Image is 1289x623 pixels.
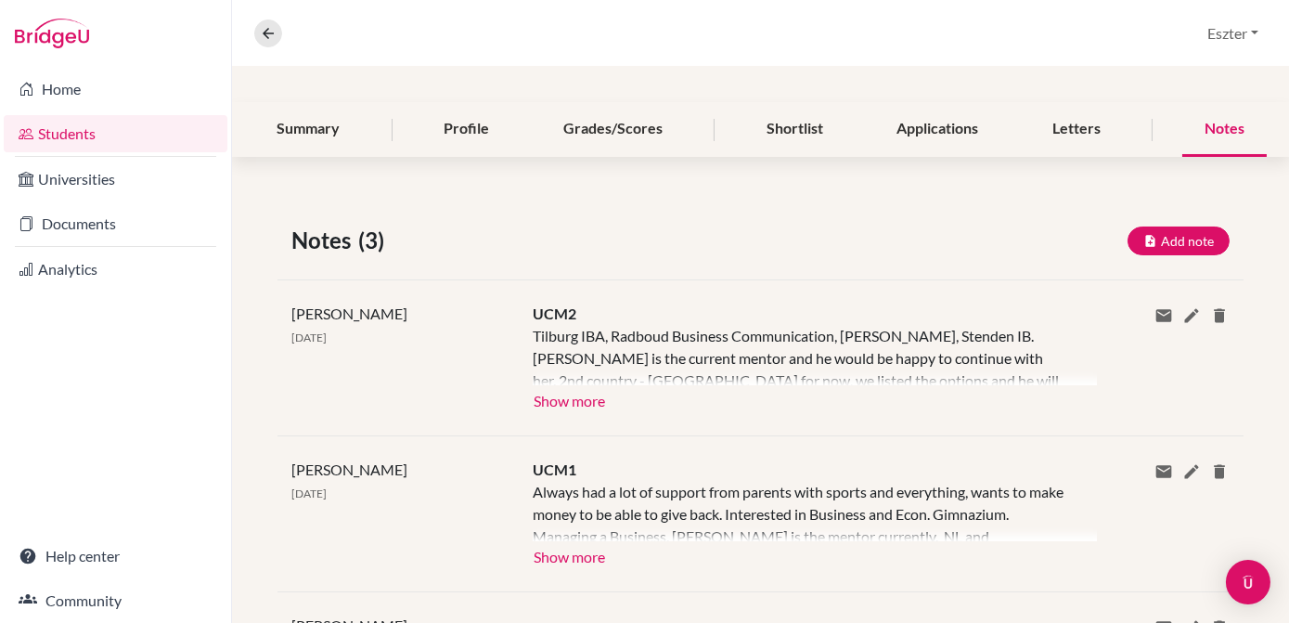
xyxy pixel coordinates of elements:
span: [PERSON_NAME] [291,461,407,478]
div: Profile [421,102,511,157]
a: Community [4,582,227,619]
div: Tilburg IBA, Radboud Business Communication, [PERSON_NAME], Stenden IB. [PERSON_NAME] is the curr... [533,325,1068,385]
a: Help center [4,538,227,575]
a: Analytics [4,251,227,288]
button: Add note [1128,227,1230,255]
div: Notes [1182,102,1267,157]
button: Show more [533,541,606,569]
div: Grades/Scores [541,102,685,157]
span: [PERSON_NAME] [291,305,407,322]
a: Documents [4,205,227,242]
a: Students [4,115,227,152]
button: Show more [533,385,606,413]
span: Notes [291,224,358,257]
div: Shortlist [744,102,845,157]
span: UCM1 [533,461,576,478]
span: [DATE] [291,331,327,344]
span: UCM2 [533,305,576,322]
div: Open Intercom Messenger [1226,560,1270,604]
div: Summary [254,102,362,157]
a: Home [4,71,227,108]
img: Bridge-U [15,19,89,48]
div: Always had a lot of support from parents with sports and everything, wants to make money to be ab... [533,481,1068,541]
a: Universities [4,161,227,198]
button: Eszter [1199,16,1267,51]
span: (3) [358,224,392,257]
div: Applications [874,102,1000,157]
span: [DATE] [291,487,327,500]
div: Letters [1030,102,1123,157]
